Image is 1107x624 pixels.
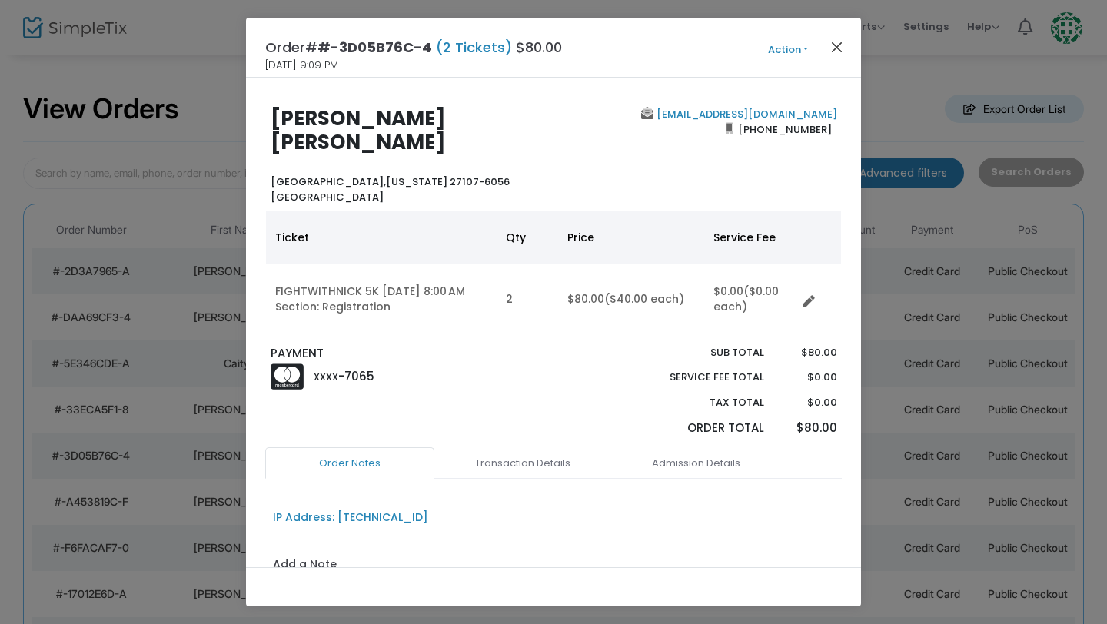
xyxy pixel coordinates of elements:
span: [PHONE_NUMBER] [733,117,837,141]
span: ($40.00 each) [604,291,684,307]
p: $0.00 [779,370,836,385]
p: $0.00 [779,395,836,410]
td: 2 [497,264,558,334]
a: Admission Details [611,447,780,480]
p: Tax Total [633,395,764,410]
button: Action [742,41,834,58]
h4: Order# $80.00 [265,37,562,58]
span: XXXX [314,370,338,383]
th: Service Fee [704,211,796,264]
td: FIGHTWITHNICK 5K [DATE] 8:00 AM Section: Registration [266,264,497,334]
a: [EMAIL_ADDRESS][DOMAIN_NAME] [653,107,837,121]
a: Transaction Details [438,447,607,480]
td: $80.00 [558,264,704,334]
span: ($0.00 each) [713,284,779,314]
label: Add a Note [273,556,337,576]
span: [DATE] 9:09 PM [265,58,338,73]
span: -7065 [338,368,374,384]
p: $80.00 [779,345,836,360]
p: Sub total [633,345,764,360]
th: Qty [497,211,558,264]
button: Close [827,37,847,57]
span: (2 Tickets) [432,38,516,57]
th: Price [558,211,704,264]
b: [PERSON_NAME] [PERSON_NAME] [271,105,446,156]
div: IP Address: [TECHNICAL_ID] [273,509,428,526]
div: Data table [266,211,841,334]
th: Ticket [266,211,497,264]
b: [US_STATE] 27107-6056 [GEOGRAPHIC_DATA] [271,174,510,204]
p: Service Fee Total [633,370,764,385]
p: PAYMENT [271,345,547,363]
span: [GEOGRAPHIC_DATA], [271,174,386,189]
span: #-3D05B76C-4 [317,38,432,57]
p: Order Total [633,420,764,437]
a: Order Notes [265,447,434,480]
p: $80.00 [779,420,836,437]
td: $0.00 [704,264,796,334]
